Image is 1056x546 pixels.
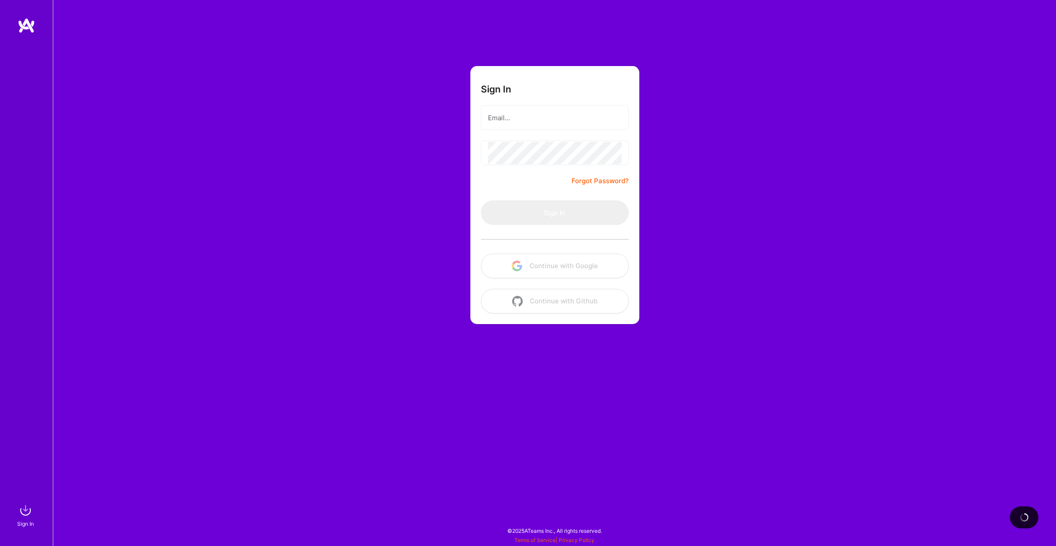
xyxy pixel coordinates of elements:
input: Email... [488,107,622,129]
div: © 2025 ATeams Inc., All rights reserved. [53,520,1056,542]
h3: Sign In [481,84,511,95]
button: Sign In [481,200,629,225]
button: Continue with Github [481,289,629,314]
a: Terms of Service [514,537,556,543]
a: sign inSign In [18,502,34,528]
div: Sign In [17,519,34,528]
img: loading [1018,511,1030,524]
img: icon [512,261,522,271]
img: sign in [17,502,34,519]
button: Continue with Google [481,254,629,278]
a: Privacy Policy [559,537,594,543]
img: icon [512,296,523,306]
span: | [514,537,594,543]
a: Forgot Password? [572,176,629,186]
img: logo [18,18,35,33]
